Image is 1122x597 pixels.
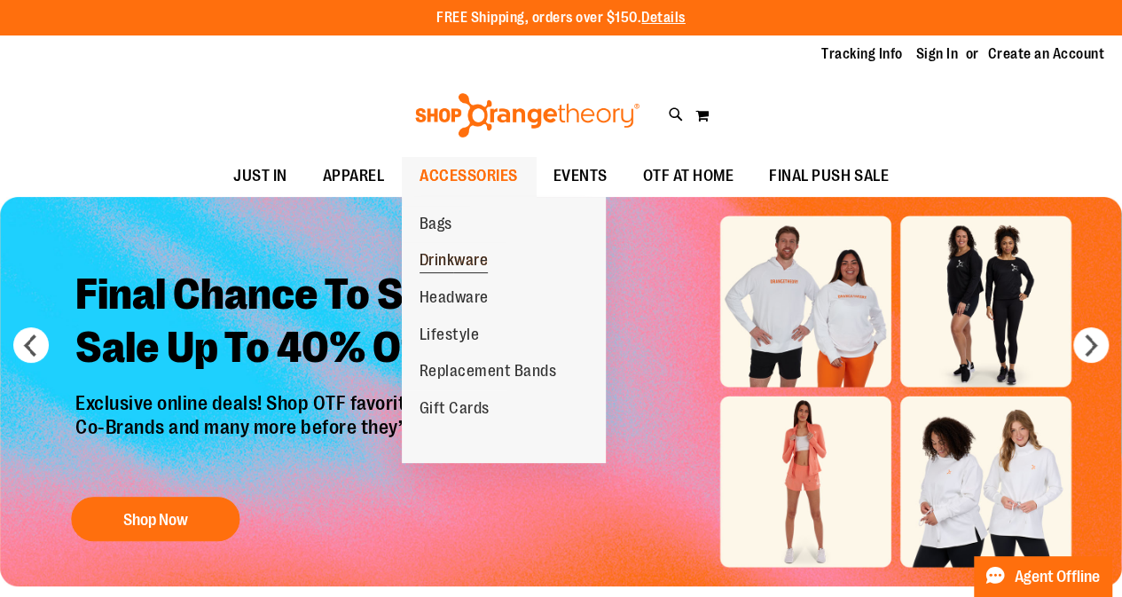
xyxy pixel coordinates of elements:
[412,93,642,137] img: Shop Orangetheory
[216,156,305,197] a: JUST IN
[625,156,752,197] a: OTF AT HOME
[988,44,1105,64] a: Create an Account
[62,393,618,480] p: Exclusive online deals! Shop OTF favorites under $10, $20, $50, Co-Brands and many more before th...
[641,10,686,26] a: Details
[402,197,606,463] ul: ACCESSORIES
[402,317,498,354] a: Lifestyle
[1015,569,1100,585] span: Agent Offline
[305,156,403,197] a: APPAREL
[402,156,536,197] a: ACCESSORIES
[1073,327,1109,363] button: next
[323,156,385,196] span: APPAREL
[13,327,49,363] button: prev
[402,353,575,390] a: Replacement Bands
[420,326,480,348] span: Lifestyle
[769,156,889,196] span: FINAL PUSH SALE
[821,44,903,64] a: Tracking Info
[233,156,287,196] span: JUST IN
[420,399,490,421] span: Gift Cards
[402,242,506,279] a: Drinkware
[420,362,557,384] span: Replacement Bands
[643,156,734,196] span: OTF AT HOME
[402,279,506,317] a: Headware
[402,206,470,243] a: Bags
[974,556,1111,597] button: Agent Offline
[420,156,518,196] span: ACCESSORIES
[402,390,507,428] a: Gift Cards
[553,156,608,196] span: EVENTS
[62,255,618,551] a: Final Chance To Save -Sale Up To 40% Off! Exclusive online deals! Shop OTF favorites under $10, $...
[536,156,625,197] a: EVENTS
[71,497,239,541] button: Shop Now
[420,288,489,310] span: Headware
[420,215,452,237] span: Bags
[751,156,906,197] a: FINAL PUSH SALE
[916,44,959,64] a: Sign In
[420,251,489,273] span: Drinkware
[62,255,618,393] h2: Final Chance To Save - Sale Up To 40% Off!
[436,8,686,28] p: FREE Shipping, orders over $150.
